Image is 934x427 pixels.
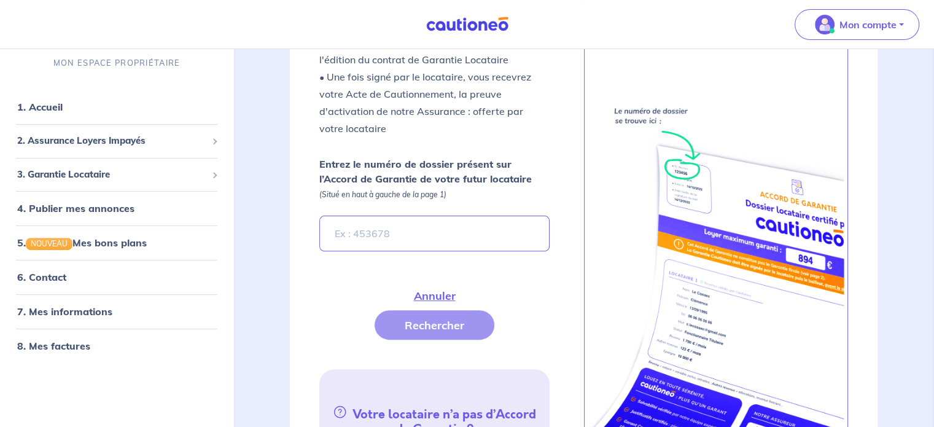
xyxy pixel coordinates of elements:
[17,168,207,182] span: 3. Garantie Locataire
[383,281,485,310] button: Annuler
[815,15,835,34] img: illu_account_valid_menu.svg
[17,101,63,114] a: 1. Accueil
[795,9,919,40] button: illu_account_valid_menu.svgMon compte
[839,17,897,32] p: Mon compte
[5,231,228,256] div: 5.NOUVEAUMes bons plans
[17,203,134,215] a: 4. Publier mes annonces
[17,237,147,249] a: 5.NOUVEAUMes bons plans
[319,216,549,251] input: Ex : 453678
[17,135,207,149] span: 2. Assurance Loyers Impayés
[421,17,513,32] img: Cautioneo
[5,265,228,290] div: 6. Contact
[17,306,112,318] a: 7. Mes informations
[53,58,180,69] p: MON ESPACE PROPRIÉTAIRE
[5,334,228,359] div: 8. Mes factures
[5,163,228,187] div: 3. Garantie Locataire
[319,158,532,185] strong: Entrez le numéro de dossier présent sur l’Accord de Garantie de votre futur locataire
[5,197,228,221] div: 4. Publier mes annonces
[5,130,228,154] div: 2. Assurance Loyers Impayés
[5,95,228,120] div: 1. Accueil
[5,300,228,324] div: 7. Mes informations
[17,272,66,284] a: 6. Contact
[319,190,446,199] em: (Situé en haut à gauche de la page 1)
[17,340,90,353] a: 8. Mes factures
